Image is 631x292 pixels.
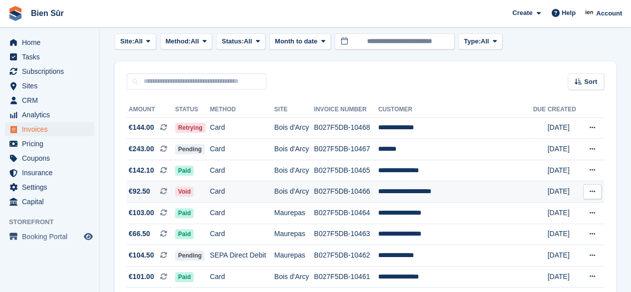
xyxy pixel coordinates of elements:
[22,151,82,165] span: Coupons
[585,8,595,18] img: Asmaa Habri
[175,208,194,218] span: Paid
[274,203,314,224] td: Maurepas
[22,137,82,151] span: Pricing
[175,102,210,118] th: Status
[274,181,314,203] td: Bois d'Arcy
[584,77,597,87] span: Sort
[129,144,154,154] span: €243.00
[547,117,580,139] td: [DATE]
[458,33,502,50] button: Type: All
[314,139,378,160] td: B027F5DB-10467
[175,229,194,239] span: Paid
[5,137,94,151] a: menu
[5,79,94,93] a: menu
[378,102,533,118] th: Customer
[5,108,94,122] a: menu
[175,187,194,197] span: Void
[269,33,331,50] button: Month to date
[129,250,154,261] span: €104.50
[216,33,265,50] button: Status: All
[210,102,274,118] th: Method
[274,139,314,160] td: Bois d'Arcy
[314,160,378,181] td: B027F5DB-10465
[5,230,94,244] a: menu
[210,181,274,203] td: Card
[22,180,82,194] span: Settings
[210,245,274,267] td: SEPA Direct Debit
[175,272,194,282] span: Paid
[274,117,314,139] td: Bois d'Arcy
[22,79,82,93] span: Sites
[274,160,314,181] td: Bois d'Arcy
[22,166,82,180] span: Insurance
[547,160,580,181] td: [DATE]
[127,102,175,118] th: Amount
[27,5,68,21] a: Bien Sûr
[547,245,580,267] td: [DATE]
[210,117,274,139] td: Card
[547,181,580,203] td: [DATE]
[314,102,378,118] th: Invoice Number
[547,203,580,224] td: [DATE]
[210,203,274,224] td: Card
[22,64,82,78] span: Subscriptions
[129,165,154,176] span: €142.10
[129,208,154,218] span: €103.00
[512,8,532,18] span: Create
[9,217,99,227] span: Storefront
[22,230,82,244] span: Booking Portal
[22,108,82,122] span: Analytics
[314,245,378,267] td: B027F5DB-10462
[82,231,94,243] a: Preview store
[191,36,199,46] span: All
[547,224,580,245] td: [DATE]
[464,36,481,46] span: Type:
[129,122,154,133] span: €144.00
[5,122,94,136] a: menu
[210,139,274,160] td: Card
[175,166,194,176] span: Paid
[562,8,576,18] span: Help
[5,151,94,165] a: menu
[221,36,243,46] span: Status:
[115,33,156,50] button: Site: All
[175,144,205,154] span: Pending
[547,139,580,160] td: [DATE]
[5,166,94,180] a: menu
[129,229,150,239] span: €66.50
[314,203,378,224] td: B027F5DB-10464
[5,50,94,64] a: menu
[5,195,94,209] a: menu
[129,272,154,282] span: €101.00
[8,6,23,21] img: stora-icon-8386f47178a22dfd0bd8f6a31ec36ba5ce8667c1dd55bd0f319d3a0aa187defe.svg
[275,36,317,46] span: Month to date
[596,8,622,18] span: Account
[160,33,212,50] button: Method: All
[175,123,206,133] span: Retrying
[22,93,82,107] span: CRM
[210,160,274,181] td: Card
[5,35,94,49] a: menu
[314,224,378,245] td: B027F5DB-10463
[5,93,94,107] a: menu
[274,266,314,288] td: Bois d'Arcy
[22,122,82,136] span: Invoices
[314,117,378,139] td: B027F5DB-10468
[481,36,489,46] span: All
[22,195,82,209] span: Capital
[175,251,205,261] span: Pending
[210,266,274,288] td: Card
[274,224,314,245] td: Maurepas
[120,36,134,46] span: Site:
[22,50,82,64] span: Tasks
[244,36,252,46] span: All
[166,36,191,46] span: Method:
[5,64,94,78] a: menu
[210,224,274,245] td: Card
[314,181,378,203] td: B027F5DB-10466
[547,102,580,118] th: Created
[22,35,82,49] span: Home
[5,180,94,194] a: menu
[533,102,547,118] th: Due
[314,266,378,288] td: B027F5DB-10461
